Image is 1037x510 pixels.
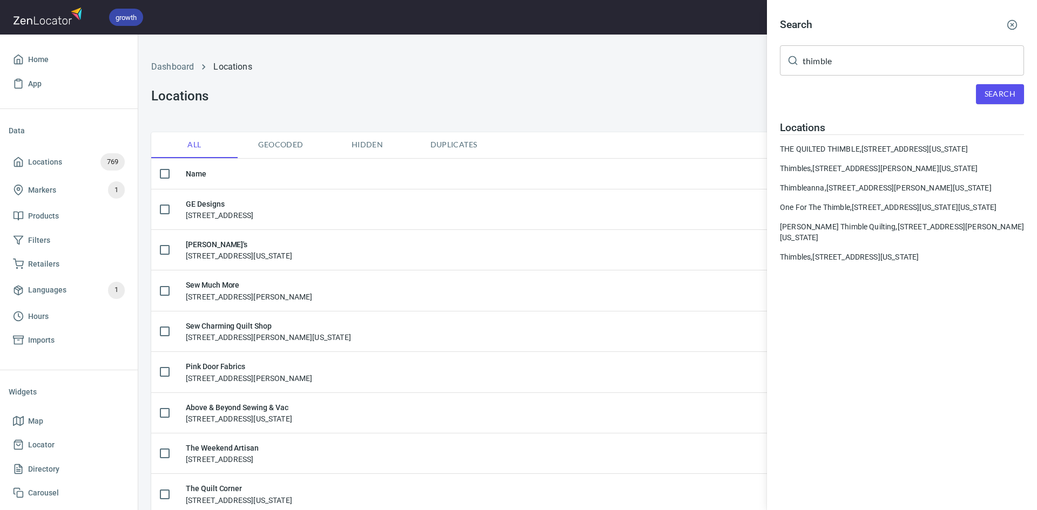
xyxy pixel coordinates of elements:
div: One For The Thimble, [STREET_ADDRESS][US_STATE][US_STATE] [780,202,1024,213]
a: Thimbleanna,[STREET_ADDRESS][PERSON_NAME][US_STATE] [780,182,1024,193]
a: Thimbles,[STREET_ADDRESS][US_STATE] [780,251,1024,262]
a: THE QUILTED THIMBLE,[STREET_ADDRESS][US_STATE] [780,144,1024,154]
div: Thimbles, [STREET_ADDRESS][US_STATE] [780,251,1024,262]
div: Thimbles, [STREET_ADDRESS][PERSON_NAME][US_STATE] [780,163,1024,174]
span: Search [985,87,1015,101]
h4: Locations [780,121,1024,134]
div: Thimbleanna, [STREET_ADDRESS][PERSON_NAME][US_STATE] [780,182,1024,193]
div: [PERSON_NAME] Thimble Quilting, [STREET_ADDRESS][PERSON_NAME][US_STATE] [780,221,1024,243]
a: One For The Thimble,[STREET_ADDRESS][US_STATE][US_STATE] [780,202,1024,213]
button: Search [976,84,1024,104]
div: THE QUILTED THIMBLE, [STREET_ADDRESS][US_STATE] [780,144,1024,154]
a: [PERSON_NAME] Thimble Quilting,[STREET_ADDRESS][PERSON_NAME][US_STATE] [780,221,1024,243]
a: Thimbles,[STREET_ADDRESS][PERSON_NAME][US_STATE] [780,163,1024,174]
input: Search for locations, markers or anything you want [803,45,1024,76]
h4: Search [780,18,812,31]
